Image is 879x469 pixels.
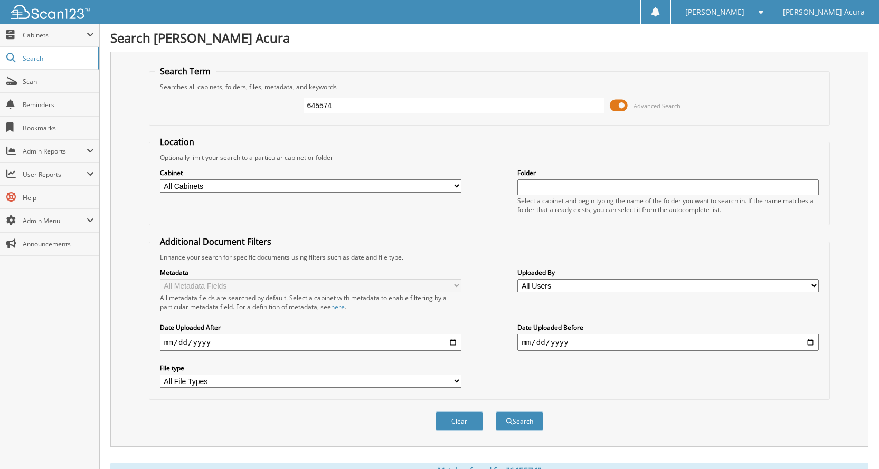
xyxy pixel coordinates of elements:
span: Search [23,54,92,63]
span: Help [23,193,94,202]
span: Scan [23,77,94,86]
span: Cabinets [23,31,87,40]
label: Folder [517,168,819,177]
span: User Reports [23,170,87,179]
button: Search [496,411,543,431]
img: scan123-logo-white.svg [11,5,90,19]
a: here [331,302,345,311]
label: Date Uploaded After [160,323,461,332]
iframe: Chat Widget [826,418,879,469]
input: end [517,334,819,351]
span: [PERSON_NAME] [685,9,744,15]
label: Uploaded By [517,268,819,277]
h1: Search [PERSON_NAME] Acura [110,29,868,46]
span: Admin Reports [23,147,87,156]
span: Bookmarks [23,123,94,132]
input: start [160,334,461,351]
span: Admin Menu [23,216,87,225]
span: Advanced Search [634,102,680,110]
legend: Additional Document Filters [155,236,277,247]
legend: Search Term [155,65,216,77]
button: Clear [436,411,483,431]
div: Searches all cabinets, folders, files, metadata, and keywords [155,82,824,91]
div: Optionally limit your search to a particular cabinet or folder [155,153,824,162]
legend: Location [155,136,200,148]
label: Metadata [160,268,461,277]
span: Announcements [23,240,94,248]
label: Date Uploaded Before [517,323,819,332]
label: Cabinet [160,168,461,177]
div: Select a cabinet and begin typing the name of the folder you want to search in. If the name match... [517,196,819,214]
span: Reminders [23,100,94,109]
label: File type [160,363,461,372]
div: All metadata fields are searched by default. Select a cabinet with metadata to enable filtering b... [160,293,461,311]
span: [PERSON_NAME] Acura [783,9,865,15]
div: Enhance your search for specific documents using filters such as date and file type. [155,253,824,262]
